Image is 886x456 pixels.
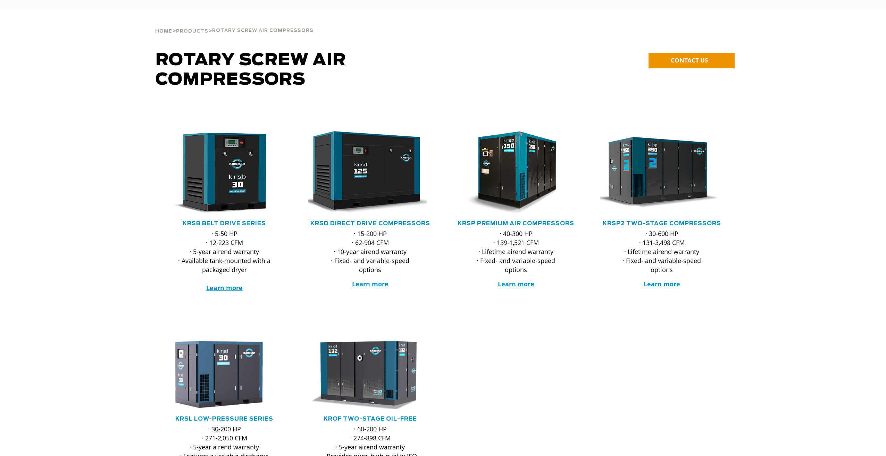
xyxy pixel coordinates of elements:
div: krsp350 [600,131,724,214]
img: krsb30 [157,131,281,214]
span: Rotary Screw Air Compressors [212,28,314,33]
div: krsl30 [162,339,286,410]
p: · 15-200 HP · 62-904 CFM · 10-year airend warranty · Fixed- and variable-speed options [322,229,418,274]
div: > > [155,10,314,37]
div: krsb30 [162,131,286,214]
span: Products [176,29,208,34]
img: krsp350 [595,131,718,214]
span: Home [155,29,172,34]
a: KRSB Belt Drive Series [183,221,266,226]
a: KRSD Direct Drive Compressors [310,221,430,226]
span: CONTACT US [671,56,708,64]
a: KRSL Low-Pressure Series [175,416,273,422]
a: KRSP Premium Air Compressors [458,221,574,226]
a: Learn more [206,284,243,292]
img: krsl30 [157,339,281,410]
a: Products [176,28,208,34]
img: krof132 [303,339,427,410]
a: KROF TWO-STAGE OIL-FREE [324,416,417,422]
p: · 40-300 HP · 139-1,521 CFM · Lifetime airend warranty · Fixed- and variable-speed options [468,229,564,274]
a: Learn more [352,280,388,288]
p: · 30-600 HP · 131-3,498 CFM · Lifetime airend warranty · Fixed- and variable-speed options [614,229,710,274]
a: Learn more [498,280,534,288]
a: CONTACT US [649,53,735,68]
a: Home [155,28,172,34]
span: Rotary Screw Air Compressors [156,52,346,88]
p: · 5-50 HP · 12-223 CFM · 5-year airend warranty · Available tank-mounted with a packaged dryer [176,229,272,292]
img: krsp150 [449,131,572,214]
div: krsd125 [308,131,432,214]
div: krof132 [308,339,432,410]
div: krsp150 [454,131,578,214]
a: KRSP2 Two-Stage Compressors [603,221,721,226]
img: krsd125 [303,131,427,214]
a: Learn more [644,280,680,288]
